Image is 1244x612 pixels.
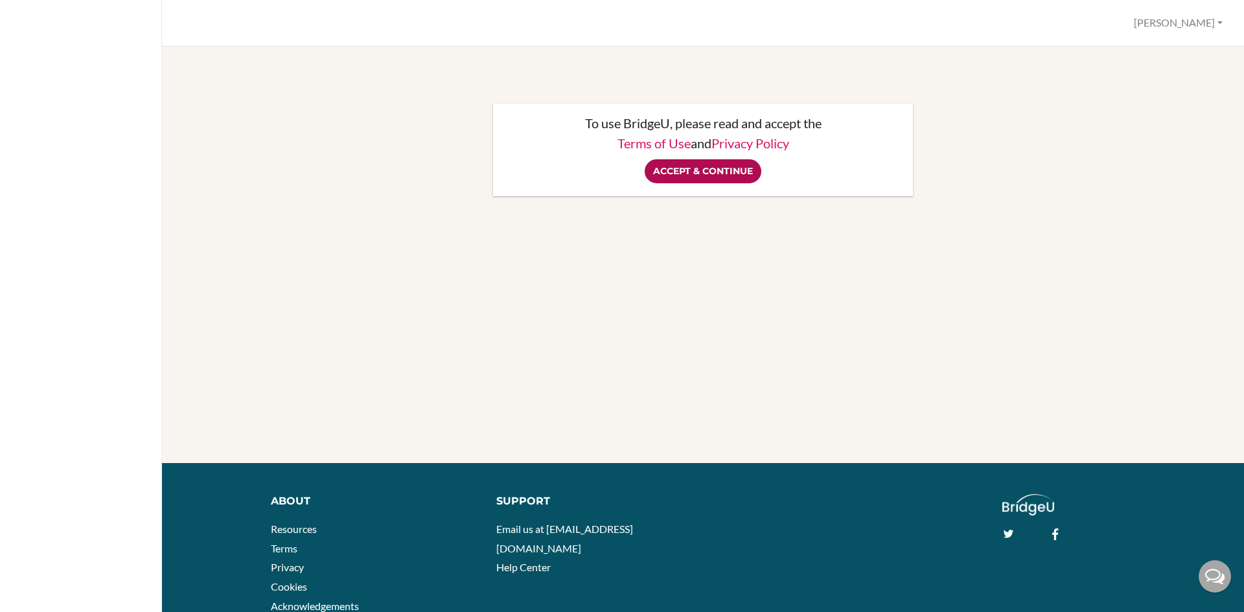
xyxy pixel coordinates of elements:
a: Resources [271,523,317,535]
button: [PERSON_NAME] [1128,11,1228,35]
a: Cookies [271,580,307,593]
div: About [271,494,478,509]
span: Help [29,9,56,21]
a: Email us at [EMAIL_ADDRESS][DOMAIN_NAME] [496,523,633,554]
a: Privacy [271,561,304,573]
a: Terms of Use [617,135,691,151]
div: Support [496,494,691,509]
a: Privacy Policy [711,135,789,151]
p: and [506,137,900,150]
input: Accept & Continue [645,159,761,183]
a: Acknowledgements [271,600,359,612]
p: To use BridgeU, please read and accept the [506,117,900,130]
a: Terms [271,542,297,554]
a: Help Center [496,561,551,573]
img: logo_white@2x-f4f0deed5e89b7ecb1c2cc34c3e3d731f90f0f143d5ea2071677605dd97b5244.png [1002,494,1055,516]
